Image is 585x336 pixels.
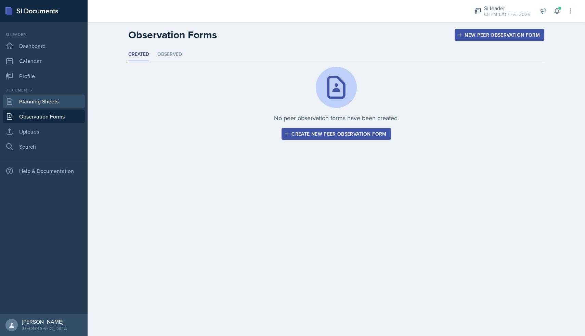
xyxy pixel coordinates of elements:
div: Si leader [3,32,85,38]
a: Search [3,140,85,153]
li: Observed [157,48,182,61]
a: Observation Forms [3,110,85,123]
button: New Peer Observation Form [455,29,544,41]
div: Help & Documentation [3,164,85,178]
div: [PERSON_NAME] [22,318,68,325]
div: CHEM 1211 / Fall 2025 [484,11,530,18]
a: Profile [3,69,85,83]
div: Create new peer observation form [286,131,386,137]
p: No peer observation forms have been created. [274,113,399,123]
div: Documents [3,87,85,93]
a: Uploads [3,125,85,138]
li: Created [128,48,149,61]
a: Planning Sheets [3,95,85,108]
a: Dashboard [3,39,85,53]
div: Si leader [484,4,530,12]
h2: Observation Forms [128,29,217,41]
a: Calendar [3,54,85,68]
button: Create new peer observation form [282,128,391,140]
div: [GEOGRAPHIC_DATA] [22,325,68,332]
div: New Peer Observation Form [459,32,540,38]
